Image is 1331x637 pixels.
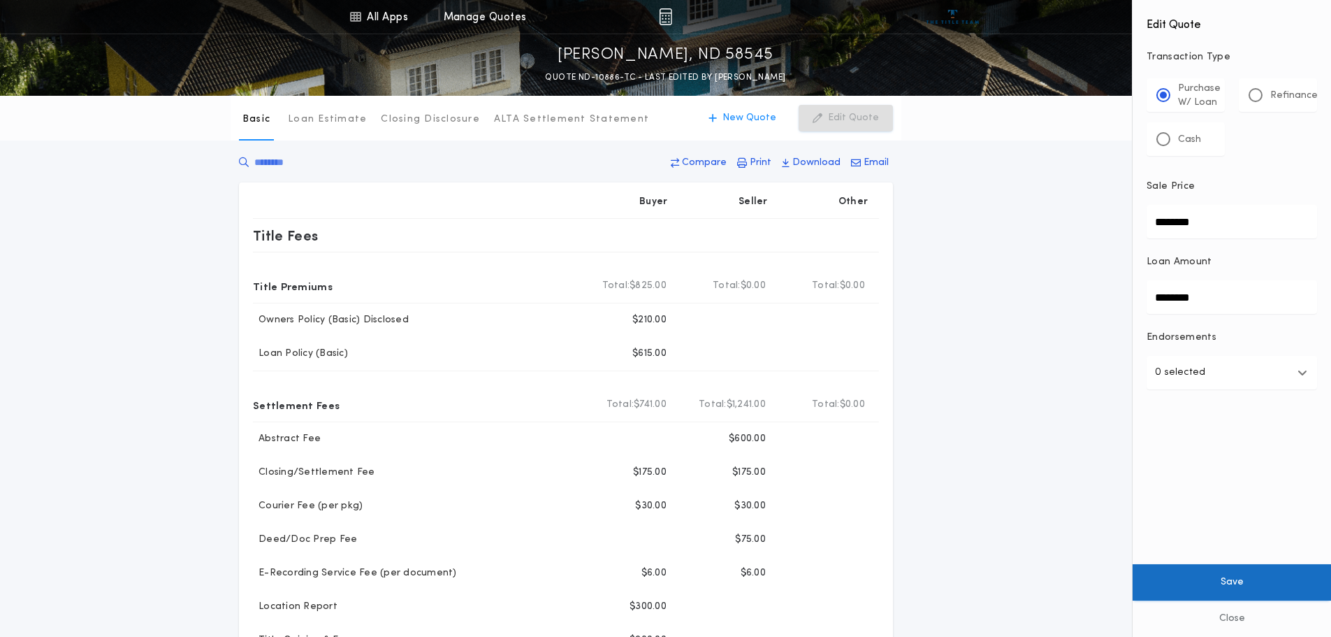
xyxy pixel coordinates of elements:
[1147,280,1317,314] input: Loan Amount
[1133,564,1331,601] button: Save
[778,150,845,176] button: Download
[253,533,357,547] p: Deed/Doc Prep Fee
[288,113,367,127] p: Loan Estimate
[840,279,865,293] span: $0.00
[633,466,667,480] p: $175.00
[253,432,321,446] p: Abstract Fee
[1270,89,1318,103] p: Refinance
[682,156,727,170] p: Compare
[558,44,773,66] p: [PERSON_NAME], ND 58545
[733,150,776,176] button: Print
[847,150,893,176] button: Email
[840,398,865,412] span: $0.00
[1133,601,1331,637] button: Close
[253,275,333,297] p: Title Premiums
[734,499,766,513] p: $30.00
[632,313,667,327] p: $210.00
[639,195,667,209] p: Buyer
[699,398,727,412] b: Total:
[1147,180,1195,194] p: Sale Price
[253,347,348,361] p: Loan Policy (Basic)
[812,398,840,412] b: Total:
[838,195,868,209] p: Other
[729,432,766,446] p: $600.00
[253,600,337,614] p: Location Report
[1147,205,1317,238] input: Sale Price
[1147,50,1317,64] p: Transaction Type
[635,499,667,513] p: $30.00
[1147,331,1317,345] p: Endorsements
[606,398,634,412] b: Total:
[750,156,771,170] p: Print
[634,398,667,412] span: $741.00
[253,499,363,513] p: Courier Fee (per pkg)
[242,113,270,127] p: Basic
[739,195,768,209] p: Seller
[381,113,480,127] p: Closing Disclosure
[632,347,667,361] p: $615.00
[741,566,766,580] p: $6.00
[722,111,776,125] p: New Quote
[253,466,375,480] p: Closing/Settlement Fee
[926,10,979,24] img: vs-icon
[1147,8,1317,34] h4: Edit Quote
[828,111,879,125] p: Edit Quote
[727,398,766,412] span: $1,241.00
[732,466,766,480] p: $175.00
[1147,255,1212,269] p: Loan Amount
[659,8,672,25] img: img
[864,156,889,170] p: Email
[1147,356,1317,389] button: 0 selected
[741,279,766,293] span: $0.00
[667,150,731,176] button: Compare
[735,533,766,547] p: $75.00
[494,113,649,127] p: ALTA Settlement Statement
[799,105,893,131] button: Edit Quote
[630,600,667,614] p: $300.00
[630,279,667,293] span: $825.00
[253,394,340,416] p: Settlement Fees
[713,279,741,293] b: Total:
[1178,133,1201,147] p: Cash
[1155,364,1205,381] p: 0 selected
[253,224,319,247] p: Title Fees
[1178,82,1221,110] p: Purchase W/ Loan
[812,279,840,293] b: Total:
[253,313,409,327] p: Owners Policy (Basic) Disclosed
[641,566,667,580] p: $6.00
[792,156,841,170] p: Download
[253,566,457,580] p: E-Recording Service Fee (per document)
[602,279,630,293] b: Total:
[545,71,785,85] p: QUOTE ND-10886-TC - LAST EDITED BY [PERSON_NAME]
[694,105,790,131] button: New Quote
